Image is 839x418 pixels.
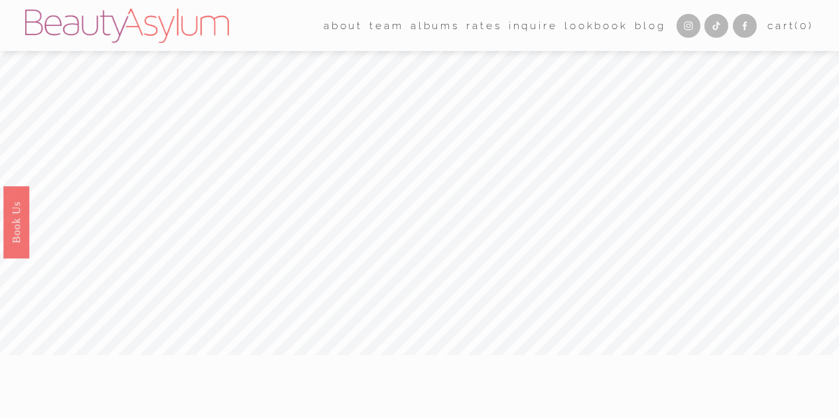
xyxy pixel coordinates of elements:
span: ( ) [795,19,814,32]
a: Lookbook [564,15,628,36]
span: about [324,17,363,35]
a: Instagram [677,14,700,38]
a: Inquire [509,15,558,36]
a: Facebook [733,14,757,38]
a: Blog [635,15,665,36]
a: Book Us [3,185,29,258]
a: TikTok [704,14,728,38]
span: team [369,17,403,35]
img: Beauty Asylum | Bridal Hair &amp; Makeup Charlotte &amp; Atlanta [25,9,229,43]
a: Rates [466,15,501,36]
span: 0 [800,19,808,32]
a: folder dropdown [369,15,403,36]
a: albums [411,15,460,36]
a: 0 items in cart [767,17,814,35]
a: folder dropdown [324,15,363,36]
